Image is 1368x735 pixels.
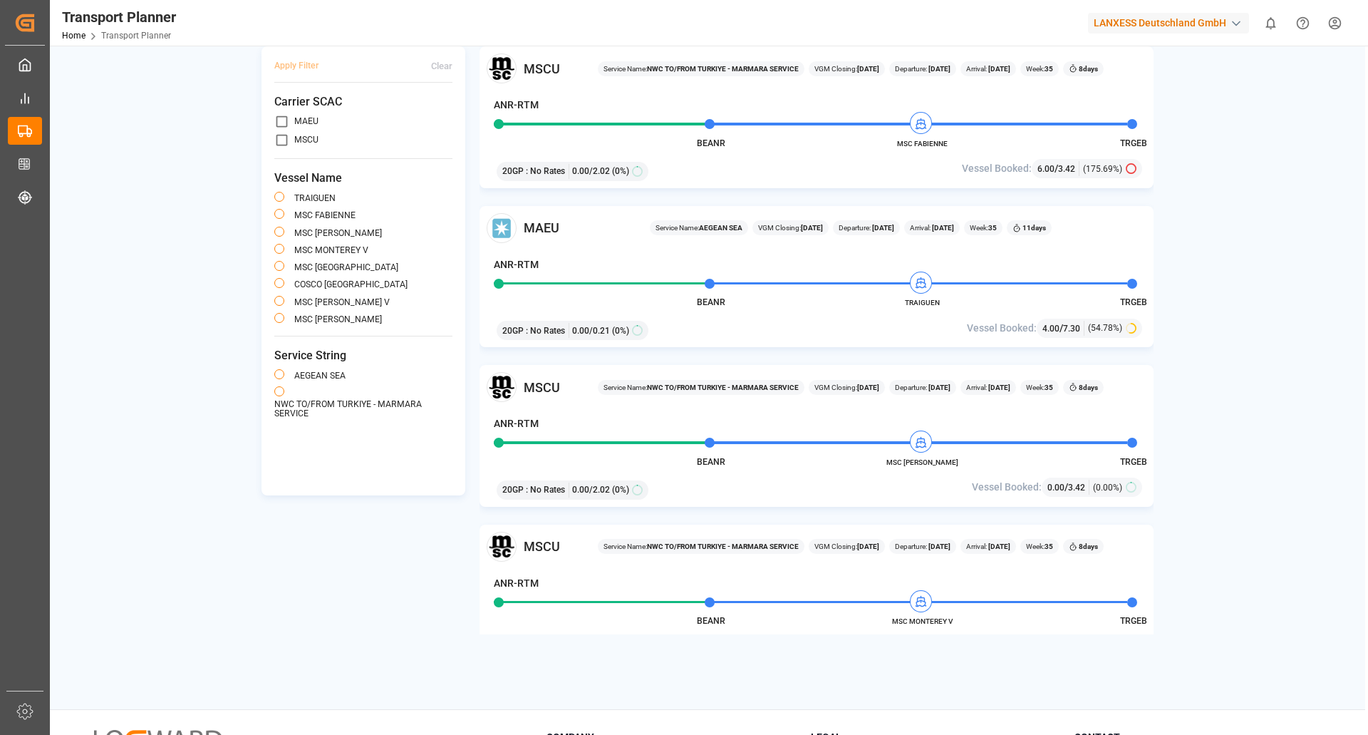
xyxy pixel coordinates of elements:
[857,543,879,550] b: [DATE]
[524,59,560,78] span: MSCU
[294,371,346,380] label: AEGEAN SEA
[294,194,336,202] label: TRAIGUEN
[966,63,1010,74] span: Arrival:
[1093,481,1122,494] span: (0.00%)
[431,59,452,73] div: Clear
[62,31,85,41] a: Home
[603,63,799,74] span: Service Name:
[1088,13,1249,34] div: LANXESS Deutschland GmbH
[524,537,560,556] span: MSCU
[494,416,539,431] h4: ANR-RTM
[1022,224,1046,232] b: 11 days
[1068,483,1085,493] span: 3.42
[987,65,1010,73] b: [DATE]
[1088,9,1255,36] button: LANXESS Deutschland GmbH
[294,246,368,255] label: MSC MONTEREY V
[758,222,823,233] span: VGM Closing:
[910,222,954,233] span: Arrival:
[895,382,950,393] span: Departure:
[814,382,879,393] span: VGM Closing:
[814,541,879,552] span: VGM Closing:
[1120,297,1147,307] span: TRGEB
[1026,63,1053,74] span: Week:
[801,224,823,232] b: [DATE]
[987,384,1010,391] b: [DATE]
[524,218,559,237] span: MAEU
[1120,616,1147,626] span: TRGEB
[647,543,799,550] b: NWC TO/FROM TURKIYE - MARMARA SERVICE
[1042,324,1059,334] span: 4.00
[1088,322,1122,334] span: (54.78%)
[1079,384,1098,391] b: 8 days
[502,324,524,337] span: 20GP
[1083,163,1122,175] span: (175.69%)
[1026,541,1053,552] span: Week:
[274,170,452,187] span: Vessel Name
[883,138,961,149] span: MSC FABIENNE
[1045,65,1053,73] b: 35
[697,138,725,148] span: BEANR
[883,457,961,468] span: MSC [PERSON_NAME]
[494,98,539,113] h4: ANR-RTM
[294,135,318,144] label: MSCU
[972,480,1042,495] span: Vessel Booked:
[294,263,398,272] label: MSC [GEOGRAPHIC_DATA]
[1042,321,1084,336] div: /
[1287,7,1319,39] button: Help Center
[487,372,517,402] img: Carrier
[857,384,879,391] b: [DATE]
[970,222,997,233] span: Week:
[294,280,408,289] label: COSCO [GEOGRAPHIC_DATA]
[487,53,517,83] img: Carrier
[647,65,799,73] b: NWC TO/FROM TURKIYE - MARMARA SERVICE
[1255,7,1287,39] button: show 0 new notifications
[895,541,950,552] span: Departure:
[1058,164,1075,174] span: 3.42
[1047,480,1089,495] div: /
[699,224,742,232] b: AEGEAN SEA
[883,297,961,308] span: TRAIGUEN
[814,63,879,74] span: VGM Closing:
[494,257,539,272] h4: ANR-RTM
[1120,457,1147,467] span: TRGEB
[526,165,565,178] span: : No Rates
[502,483,524,496] span: 20GP
[988,224,997,232] b: 35
[62,6,176,28] div: Transport Planner
[647,384,799,391] b: NWC TO/FROM TURKIYE - MARMARA SERVICE
[1079,65,1098,73] b: 8 days
[294,117,318,125] label: MAEU
[572,324,610,337] span: 0.00 / 0.21
[274,347,452,364] span: Service String
[966,541,1010,552] span: Arrival:
[895,63,950,74] span: Departure:
[927,384,950,391] b: [DATE]
[524,378,560,397] span: MSCU
[1047,483,1064,493] span: 0.00
[294,298,390,307] label: MSC [PERSON_NAME] V
[987,543,1010,550] b: [DATE]
[927,543,950,550] b: [DATE]
[526,324,565,337] span: : No Rates
[603,382,799,393] span: Service Name:
[612,483,629,496] span: (0%)
[871,224,894,232] b: [DATE]
[526,483,565,496] span: : No Rates
[572,483,610,496] span: 0.00 / 2.02
[1079,543,1098,550] b: 8 days
[931,224,954,232] b: [DATE]
[1026,382,1053,393] span: Week:
[274,400,452,418] label: NWC TO/FROM TURKIYE - MARMARA SERVICE
[1045,543,1053,550] b: 35
[839,222,894,233] span: Departure:
[966,382,1010,393] span: Arrival:
[857,65,879,73] b: [DATE]
[927,65,950,73] b: [DATE]
[655,222,742,233] span: Service Name:
[274,93,452,110] span: Carrier SCAC
[294,211,356,220] label: MSC FABIENNE
[697,457,725,467] span: BEANR
[697,616,725,626] span: BEANR
[1037,164,1054,174] span: 6.00
[967,321,1037,336] span: Vessel Booked:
